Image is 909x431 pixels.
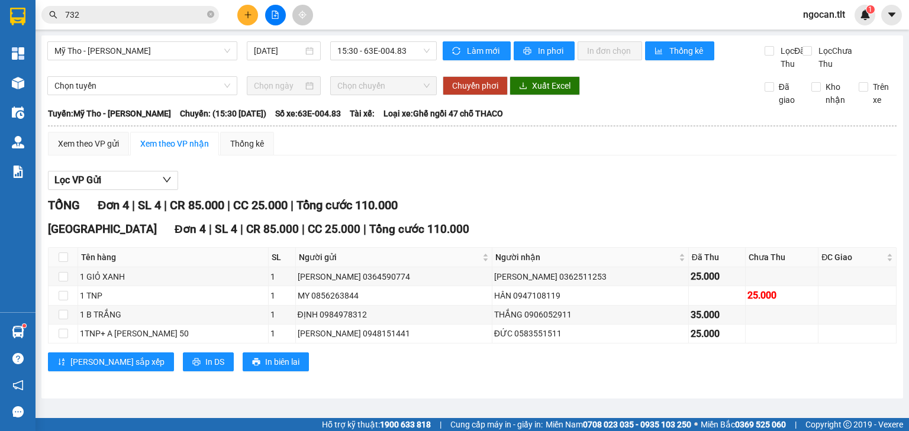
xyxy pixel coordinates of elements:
span: | [440,418,441,431]
span: Tổng cước 110.000 [369,222,469,236]
span: | [363,222,366,236]
div: 25.000 [691,269,743,284]
strong: 0708 023 035 - 0935 103 250 [583,420,691,429]
button: In đơn chọn [578,41,642,60]
span: | [302,222,305,236]
span: down [162,175,172,184]
span: Thống kê [669,44,705,57]
div: ĐỊNH 0984978312 [298,308,490,321]
span: printer [192,358,201,367]
span: Chuyến: (15:30 [DATE]) [180,107,266,120]
span: TỔNG [48,198,80,212]
span: CC 25.000 [233,198,288,212]
button: printerIn phơi [514,41,575,60]
span: In phơi [538,44,565,57]
button: downloadXuất Excel [510,76,580,95]
button: Chuyển phơi [443,76,508,95]
span: In DS [205,355,224,368]
span: search [49,11,57,19]
img: solution-icon [12,166,24,178]
span: Trên xe [868,80,897,106]
span: close-circle [207,11,214,18]
th: Chưa Thu [746,248,818,267]
input: Tìm tên, số ĐT hoặc mã đơn [65,8,205,21]
span: Miền Bắc [701,418,786,431]
div: 1TNP+ A [PERSON_NAME] 50 [80,327,266,340]
div: [PERSON_NAME] 0948151441 [298,327,490,340]
div: 1 [270,327,294,340]
div: ĐỨC 0583551511 [494,327,686,340]
span: Cung cấp máy in - giấy in: [450,418,543,431]
span: printer [523,47,533,56]
span: | [164,198,167,212]
sup: 1 [866,5,875,14]
span: ⚪️ [694,422,698,427]
button: plus [237,5,258,25]
span: 15:30 - 63E-004.83 [337,42,430,60]
span: Chọn tuyến [54,77,230,95]
div: 1 [270,270,294,283]
div: 1 [270,308,294,321]
span: CR 85.000 [246,222,299,236]
button: bar-chartThống kê [645,41,714,60]
input: 12/10/2025 [254,44,302,57]
span: | [240,222,243,236]
button: printerIn DS [183,352,234,371]
span: Lọc VP Gửi [54,173,101,187]
div: 1 TNP [80,289,266,302]
span: Người gửi [299,251,480,264]
span: CR 85.000 [170,198,224,212]
span: Lọc Đã Thu [776,44,807,70]
span: [PERSON_NAME] sắp xếp [70,355,165,368]
span: sync [452,47,462,56]
button: aim [292,5,313,25]
span: Chọn chuyến [337,77,430,95]
img: warehouse-icon [12,326,24,338]
div: [PERSON_NAME] 0362511253 [494,270,686,283]
strong: 1900 633 818 [380,420,431,429]
span: | [795,418,797,431]
sup: 1 [22,324,26,328]
span: ĐC Giao [821,251,884,264]
div: 1 B TRẮNG [80,308,266,321]
img: warehouse-icon [12,77,24,89]
div: 1 GIỎ XANH [80,270,266,283]
div: 25.000 [747,288,816,303]
strong: 0369 525 060 [735,420,786,429]
span: Loại xe: Ghế ngồi 47 chỗ THACO [383,107,503,120]
th: Đã Thu [689,248,746,267]
span: | [291,198,294,212]
div: 35.000 [691,307,743,322]
div: 25.000 [691,326,743,341]
span: | [132,198,135,212]
span: | [227,198,230,212]
input: Chọn ngày [254,79,302,92]
span: SL 4 [215,222,237,236]
span: bar-chart [655,47,665,56]
span: sort-ascending [57,358,66,367]
div: 1 [270,289,294,302]
span: Miền Nam [546,418,691,431]
span: [GEOGRAPHIC_DATA] [48,222,157,236]
span: ngocan.tlt [794,7,855,22]
button: caret-down [881,5,902,25]
b: Tuyến: Mỹ Tho - [PERSON_NAME] [48,109,171,118]
span: plus [244,11,252,19]
span: Mỹ Tho - Hồ Chí Minh [54,42,230,60]
span: SL 4 [138,198,161,212]
span: Tổng cước 110.000 [296,198,398,212]
button: Lọc VP Gửi [48,171,178,190]
span: message [12,406,24,417]
span: Lọc Chưa Thu [814,44,859,70]
span: | [209,222,212,236]
span: Người nhận [495,251,676,264]
div: Xem theo VP nhận [140,137,209,150]
span: printer [252,358,260,367]
div: MY 0856263844 [298,289,490,302]
div: THẮNG 0906052911 [494,308,686,321]
span: download [519,82,527,91]
span: caret-down [887,9,897,20]
span: In biên lai [265,355,299,368]
span: file-add [271,11,279,19]
span: Xuất Excel [532,79,570,92]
